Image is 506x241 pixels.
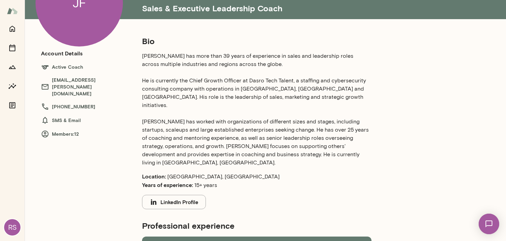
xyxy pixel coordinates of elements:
h6: Members: 12 [41,130,128,138]
button: Growth Plan [5,60,19,74]
p: [GEOGRAPHIC_DATA], [GEOGRAPHIC_DATA] [142,172,371,181]
div: RS [4,219,20,236]
button: Documents [5,98,19,112]
img: Mento [7,4,18,17]
p: 15+ years [142,181,371,189]
h6: [PHONE_NUMBER] [41,103,128,111]
h5: Bio [142,36,371,46]
p: [PERSON_NAME] has more than 39 years of experience in sales and leadership roles across multiple ... [142,52,371,167]
b: Location: [142,173,166,179]
b: Years of experience: [142,182,193,188]
h6: SMS & Email [41,116,128,124]
button: Sessions [5,41,19,55]
button: Insights [5,79,19,93]
button: LinkedIn Profile [142,195,206,209]
h6: [EMAIL_ADDRESS][PERSON_NAME][DOMAIN_NAME] [41,77,128,97]
h6: Account Details [41,49,83,57]
h6: Active Coach [41,63,128,71]
button: Home [5,22,19,36]
h5: Professional experience [142,220,371,231]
